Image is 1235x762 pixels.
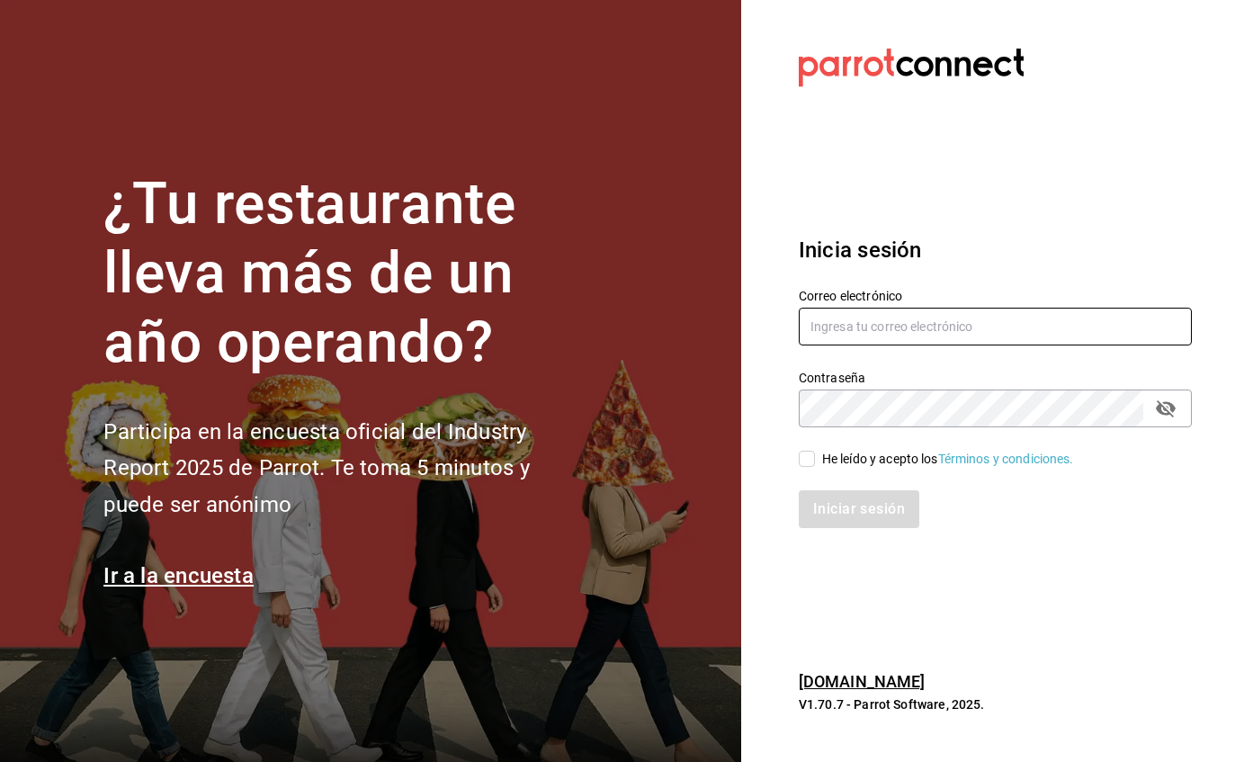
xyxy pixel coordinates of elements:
a: Términos y condiciones. [938,452,1074,466]
h1: ¿Tu restaurante lleva más de un año operando? [103,170,589,377]
input: Ingresa tu correo electrónico [799,308,1192,345]
div: He leído y acepto los [822,450,1074,469]
p: V1.70.7 - Parrot Software, 2025. [799,695,1192,713]
h2: Participa en la encuesta oficial del Industry Report 2025 de Parrot. Te toma 5 minutos y puede se... [103,414,589,524]
a: [DOMAIN_NAME] [799,672,926,691]
label: Correo electrónico [799,290,1192,302]
a: Ir a la encuesta [103,563,254,588]
h3: Inicia sesión [799,234,1192,266]
button: passwordField [1150,393,1181,424]
label: Contraseña [799,372,1192,384]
